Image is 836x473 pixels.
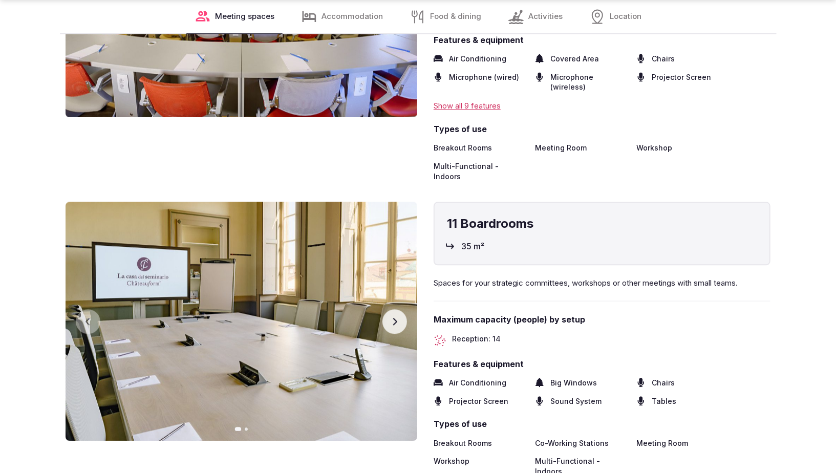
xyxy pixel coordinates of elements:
[434,143,492,153] span: Breakout Rooms
[434,278,738,288] span: Spaces for your strategic committees, workshops or other meetings with small teams.
[535,143,587,153] span: Meeting Room
[550,378,597,388] span: Big Windows
[449,378,506,388] span: Air Conditioning
[434,161,527,181] span: Multi-Functional - Indoors
[528,11,563,22] span: Activities
[461,241,484,252] span: 35 m²
[652,72,711,92] span: Projector Screen
[321,11,383,22] span: Accommodation
[434,358,770,370] span: Features & equipment
[434,438,492,448] span: Breakout Rooms
[449,54,506,64] span: Air Conditioning
[430,11,481,22] span: Food & dining
[550,72,628,92] span: Microphone (wireless)
[452,334,501,346] span: Reception: 14
[447,215,757,232] h4: 11 Boardrooms
[535,438,609,448] span: Co-Working Stations
[610,11,641,22] span: Location
[652,396,676,406] span: Tables
[652,54,675,64] span: Chairs
[449,72,519,92] span: Microphone (wired)
[66,202,417,441] img: Gallery image 1
[434,314,770,325] span: Maximum capacity (people) by setup
[234,427,241,431] button: Go to slide 1
[434,34,770,46] span: Features & equipment
[449,396,508,406] span: Projector Screen
[550,54,599,64] span: Covered Area
[434,418,770,429] span: Types of use
[652,378,675,388] span: Chairs
[434,123,770,135] span: Types of use
[215,11,274,22] span: Meeting spaces
[434,100,770,111] div: Show all 9 features
[636,438,688,448] span: Meeting Room
[636,143,672,153] span: Workshop
[245,427,248,431] button: Go to slide 2
[550,396,602,406] span: Sound System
